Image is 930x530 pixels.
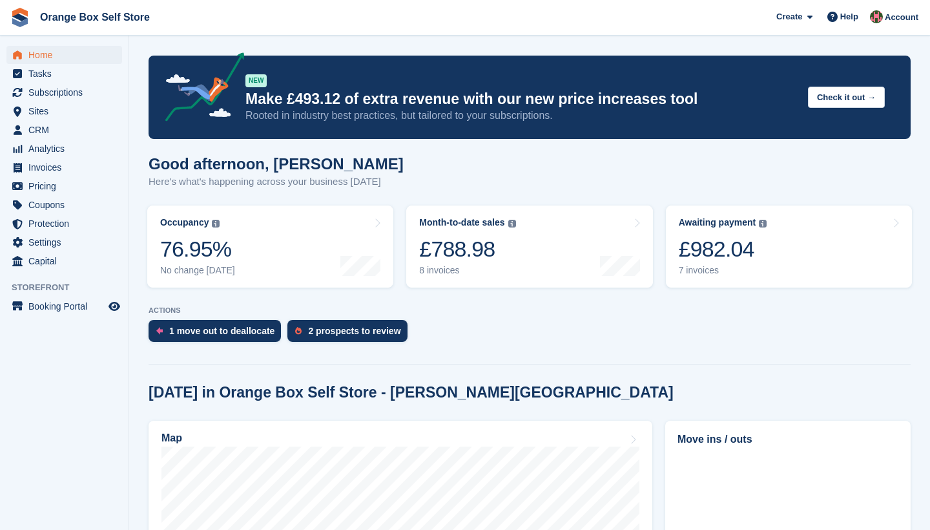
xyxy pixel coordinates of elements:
a: Month-to-date sales £788.98 8 invoices [406,206,652,288]
div: 2 prospects to review [308,326,400,336]
div: £788.98 [419,236,515,262]
div: 8 invoices [419,265,515,276]
span: Create [776,10,802,23]
img: price-adjustments-announcement-icon-8257ccfd72463d97f412b2fc003d46551f7dbcb40ab6d574587a9cd5c0d94... [154,52,245,126]
img: icon-info-grey-7440780725fd019a000dd9b08b2336e03edf1995a4989e88bcd33f0948082b44.svg [759,220,767,228]
img: prospect-51fa495bee0391a8d652442698ab0144808aea92771e9ea1ae160a38d050c398.svg [295,327,302,335]
span: Protection [28,215,106,233]
div: 1 move out to deallocate [169,326,274,336]
a: menu [6,46,122,64]
img: icon-info-grey-7440780725fd019a000dd9b08b2336e03edf1995a4989e88bcd33f0948082b44.svg [212,220,220,228]
img: icon-info-grey-7440780725fd019a000dd9b08b2336e03edf1995a4989e88bcd33f0948082b44.svg [508,220,516,228]
h1: Good afternoon, [PERSON_NAME] [149,155,404,173]
p: Make £493.12 of extra revenue with our new price increases tool [245,90,798,109]
a: menu [6,252,122,270]
h2: Map [161,432,182,444]
span: Tasks [28,65,106,83]
span: CRM [28,121,106,139]
a: menu [6,158,122,176]
span: Capital [28,252,106,270]
div: £982.04 [679,236,767,262]
span: Sites [28,102,106,120]
button: Check it out → [808,87,885,108]
a: Awaiting payment £982.04 7 invoices [666,206,912,288]
span: Coupons [28,196,106,214]
div: NEW [245,74,267,87]
a: menu [6,233,122,251]
span: Help [840,10,858,23]
span: Pricing [28,177,106,195]
div: Awaiting payment [679,217,756,228]
span: Analytics [28,140,106,158]
span: Invoices [28,158,106,176]
img: stora-icon-8386f47178a22dfd0bd8f6a31ec36ba5ce8667c1dd55bd0f319d3a0aa187defe.svg [10,8,30,27]
div: No change [DATE] [160,265,235,276]
a: 2 prospects to review [287,320,413,348]
a: Preview store [107,299,122,314]
a: menu [6,140,122,158]
span: Booking Portal [28,297,106,315]
span: Home [28,46,106,64]
a: menu [6,102,122,120]
h2: Move ins / outs [677,432,898,447]
a: menu [6,83,122,101]
img: move_outs_to_deallocate_icon-f764333ba52eb49d3ac5e1228854f67142a1ed5810a6f6cc68b1a99e826820c5.svg [156,327,163,335]
a: Orange Box Self Store [35,6,155,28]
a: menu [6,196,122,214]
span: Account [885,11,918,24]
p: Rooted in industry best practices, but tailored to your subscriptions. [245,109,798,123]
div: Month-to-date sales [419,217,504,228]
span: Settings [28,233,106,251]
p: ACTIONS [149,306,911,315]
a: menu [6,215,122,233]
p: Here's what's happening across your business [DATE] [149,175,404,189]
img: David Clark [870,10,883,23]
a: Occupancy 76.95% No change [DATE] [147,206,393,288]
a: menu [6,65,122,83]
a: 1 move out to deallocate [149,320,287,348]
h2: [DATE] in Orange Box Self Store - [PERSON_NAME][GEOGRAPHIC_DATA] [149,384,674,401]
a: menu [6,177,122,195]
span: Subscriptions [28,83,106,101]
div: 76.95% [160,236,235,262]
div: Occupancy [160,217,209,228]
span: Storefront [12,281,129,294]
a: menu [6,121,122,139]
a: menu [6,297,122,315]
div: 7 invoices [679,265,767,276]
